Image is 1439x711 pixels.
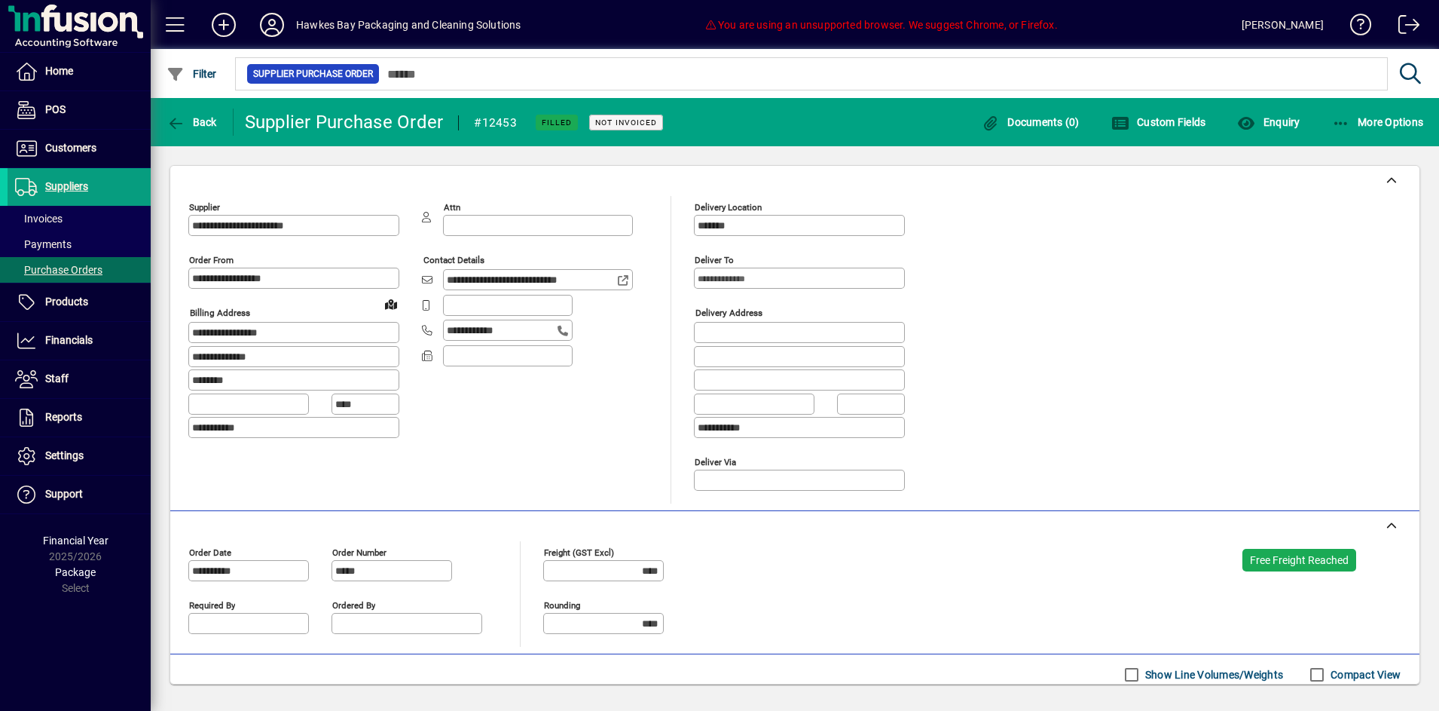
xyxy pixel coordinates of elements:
span: Filter [167,68,217,80]
mat-label: Deliver To [695,255,734,265]
button: Enquiry [1233,109,1303,136]
mat-label: Delivery Location [695,202,762,213]
span: Reports [45,411,82,423]
div: Supplier Purchase Order [245,110,444,134]
span: Custom Fields [1111,116,1206,128]
div: Hawkes Bay Packaging and Cleaning Solutions [296,13,521,37]
button: Back [163,109,221,136]
button: Filter [163,60,221,87]
a: Reports [8,399,151,437]
button: Add [200,11,248,38]
a: Home [8,53,151,90]
span: More Options [1332,116,1424,128]
a: Financials [8,322,151,360]
div: #12453 [474,111,517,135]
span: Invoices [15,213,63,225]
a: Support [8,476,151,513]
mat-label: Ordered by [332,599,375,610]
mat-label: Order date [189,547,231,557]
a: Settings [8,437,151,475]
span: Supplier Purchase Order [253,66,373,81]
span: Filled [542,118,572,127]
a: Invoices [8,206,151,231]
a: Staff [8,360,151,398]
a: View on map [379,292,403,316]
a: Logout [1387,3,1420,52]
a: Customers [8,130,151,167]
span: Package [55,566,96,578]
button: Documents (0) [978,109,1083,136]
span: Settings [45,449,84,461]
mat-label: Deliver via [695,456,736,467]
a: Knowledge Base [1339,3,1372,52]
span: You are using an unsupported browser. We suggest Chrome, or Firefox. [704,19,1057,31]
span: Free Freight Reached [1250,554,1349,566]
app-page-header-button: Back [151,109,234,136]
button: Profile [248,11,296,38]
span: Enquiry [1237,116,1300,128]
span: Not Invoiced [595,118,657,127]
span: Financial Year [43,535,108,547]
label: Show Line Volumes/Weights [1142,667,1283,682]
span: Home [45,65,73,77]
span: Payments [15,238,72,250]
span: Products [45,296,88,308]
button: Custom Fields [1108,109,1210,136]
a: POS [8,91,151,129]
span: Back [167,116,217,128]
span: Staff [45,372,69,385]
span: Documents (0) [982,116,1080,128]
a: Purchase Orders [8,257,151,283]
span: Support [45,488,83,500]
mat-label: Order from [189,255,234,265]
mat-label: Supplier [189,202,220,213]
span: Suppliers [45,180,88,192]
a: Payments [8,231,151,257]
mat-label: Attn [444,202,460,213]
mat-label: Rounding [544,599,580,610]
mat-label: Freight (GST excl) [544,547,614,557]
span: Purchase Orders [15,264,102,276]
mat-label: Required by [189,599,235,610]
span: Financials [45,334,93,346]
button: More Options [1328,109,1428,136]
span: Customers [45,142,96,154]
span: POS [45,103,66,115]
mat-label: Order number [332,547,386,557]
a: Products [8,283,151,321]
div: [PERSON_NAME] [1242,13,1324,37]
label: Compact View [1327,667,1401,682]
